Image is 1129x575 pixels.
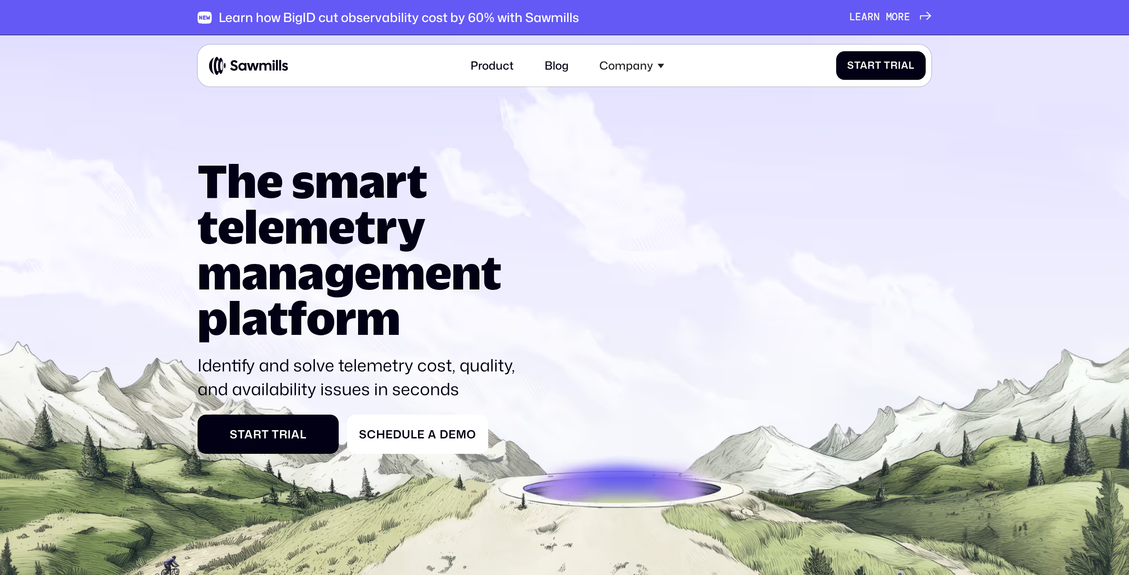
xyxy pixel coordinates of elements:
a: Start Trial [198,415,339,453]
a: Learn more [849,11,931,23]
div: Start Trial [847,60,914,72]
div: Company [599,59,653,73]
div: Learn how BigID cut observability cost by 60% with Sawmills [219,10,579,25]
div: Learn more [849,11,910,23]
a: Blog [536,51,577,81]
a: Schedule a Demo [347,415,488,453]
a: Start Trial [836,51,926,80]
div: Start Trial [209,427,328,441]
p: Identify and solve telemetry cost, quality, and availability issues in seconds [198,353,525,401]
a: Product [462,51,522,81]
h1: The smart telemetry management platform [198,158,525,341]
div: Schedule a Demo [359,427,477,441]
